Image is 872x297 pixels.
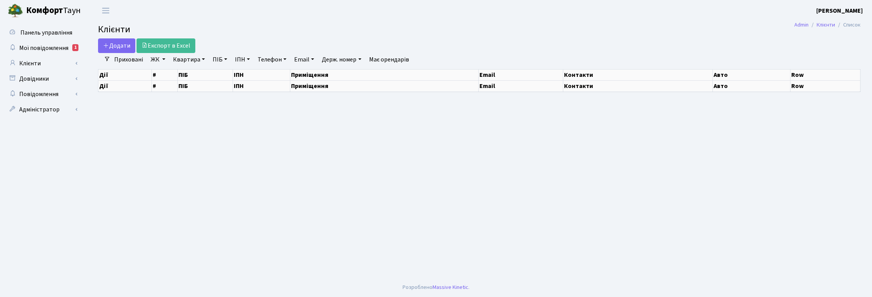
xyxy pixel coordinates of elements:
[4,40,81,56] a: Мої повідомлення1
[233,80,290,91] th: ІПН
[210,53,230,66] a: ПІБ
[713,69,790,80] th: Авто
[291,53,317,66] a: Email
[20,28,72,37] span: Панель управління
[98,80,152,91] th: Дії
[148,53,168,66] a: ЖК
[563,80,713,91] th: Контакти
[816,7,863,15] b: [PERSON_NAME]
[290,69,479,80] th: Приміщення
[403,283,469,292] div: Розроблено .
[713,80,790,91] th: Авто
[4,86,81,102] a: Повідомлення
[233,69,290,80] th: ІПН
[152,69,178,80] th: #
[152,80,178,91] th: #
[96,4,115,17] button: Переключити навігацію
[835,21,860,29] li: Список
[178,80,233,91] th: ПІБ
[290,80,479,91] th: Приміщення
[111,53,146,66] a: Приховані
[4,56,81,71] a: Клієнти
[4,102,81,117] a: Адміністратор
[790,69,860,80] th: Row
[478,69,563,80] th: Email
[433,283,468,291] a: Massive Kinetic
[794,21,809,29] a: Admin
[366,53,412,66] a: Має орендарів
[98,23,130,36] span: Клієнти
[563,69,713,80] th: Контакти
[478,80,563,91] th: Email
[8,3,23,18] img: logo.png
[26,4,63,17] b: Комфорт
[319,53,364,66] a: Держ. номер
[4,71,81,86] a: Довідники
[98,69,152,80] th: Дії
[232,53,253,66] a: ІПН
[98,38,135,53] a: Додати
[790,80,860,91] th: Row
[783,17,872,33] nav: breadcrumb
[19,44,68,52] span: Мої повідомлення
[817,21,835,29] a: Клієнти
[103,41,130,50] span: Додати
[136,38,195,53] a: Експорт в Excel
[26,4,81,17] span: Таун
[170,53,208,66] a: Квартира
[4,25,81,40] a: Панель управління
[816,6,863,15] a: [PERSON_NAME]
[178,69,233,80] th: ПІБ
[255,53,290,66] a: Телефон
[72,44,78,51] div: 1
